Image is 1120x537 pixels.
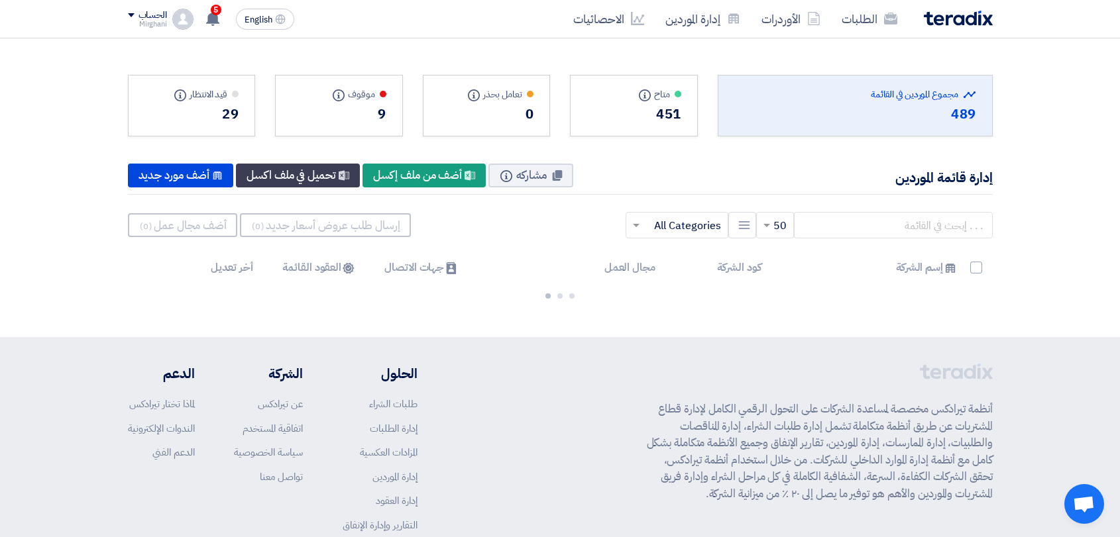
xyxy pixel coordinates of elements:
a: الاحصائيات [563,3,655,34]
div: تحميل في ملف اكسل [236,164,359,187]
th: كود الشركة [666,252,772,283]
div: قيد الانتظار [144,87,239,101]
img: Teradix logo [924,11,993,26]
button: English [236,9,294,30]
a: Open chat [1064,484,1104,524]
a: تواصل معنا [260,469,303,484]
button: مشاركه [488,164,573,187]
a: الطلبات [831,3,908,34]
th: إسم الشركة [771,252,968,283]
div: أضف من ملف إكسل [363,164,486,187]
button: إرسال طلب عروض أسعار جديد(0) [240,213,411,237]
div: 489 [734,104,976,124]
a: سياسة الخصوصية [234,445,303,460]
li: الدعم [128,364,195,383]
th: جهات الاتصال [366,252,469,283]
a: التقارير وإدارة الإنفاق [343,518,418,532]
div: 0 [439,104,534,124]
a: لماذا تختار تيرادكس [129,397,195,411]
div: الحساب [139,10,167,21]
a: إدارة الطلبات [370,421,418,436]
div: Mirghani [128,21,167,28]
a: إدارة الموردين [655,3,751,34]
div: إدارة قائمة الموردين [895,168,992,187]
a: إدارة الموردين [372,469,418,484]
p: أنظمة تيرادكس مخصصة لمساعدة الشركات على التحول الرقمي الكامل لإدارة قطاع المشتريات عن طريق أنظمة ... [647,401,993,502]
th: العقود القائمة [264,252,366,283]
span: 50 [773,218,787,234]
th: مجال العمل [469,252,666,283]
input: . . . إبحث في القائمة [794,212,993,238]
div: مجموع الموردين في القائمة [734,87,976,101]
span: 5 [211,5,221,15]
div: 9 [292,104,386,124]
div: موقوف [292,87,386,101]
div: أضف مورد جديد [128,164,234,187]
div: 29 [144,104,239,124]
a: الندوات الإلكترونية [128,421,195,436]
a: اتفاقية المستخدم [243,421,303,436]
a: الدعم الفني [152,445,195,460]
li: الحلول [343,364,418,383]
div: تعامل بحذر [439,87,534,101]
button: أضف مجال عمل(0) [128,213,237,237]
span: (0) [140,220,152,232]
div: متاح [587,87,681,101]
a: الأوردرات [751,3,831,34]
a: طلبات الشراء [369,397,418,411]
img: profile_test.png [172,9,194,30]
a: المزادات العكسية [360,445,418,460]
span: English [245,15,272,24]
li: الشركة [234,364,303,383]
a: إدارة العقود [376,493,418,508]
div: 451 [587,104,681,124]
span: (0) [252,220,264,232]
span: مشاركه [516,167,547,183]
th: أخر تعديل [158,252,264,283]
a: عن تيرادكس [258,397,303,411]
